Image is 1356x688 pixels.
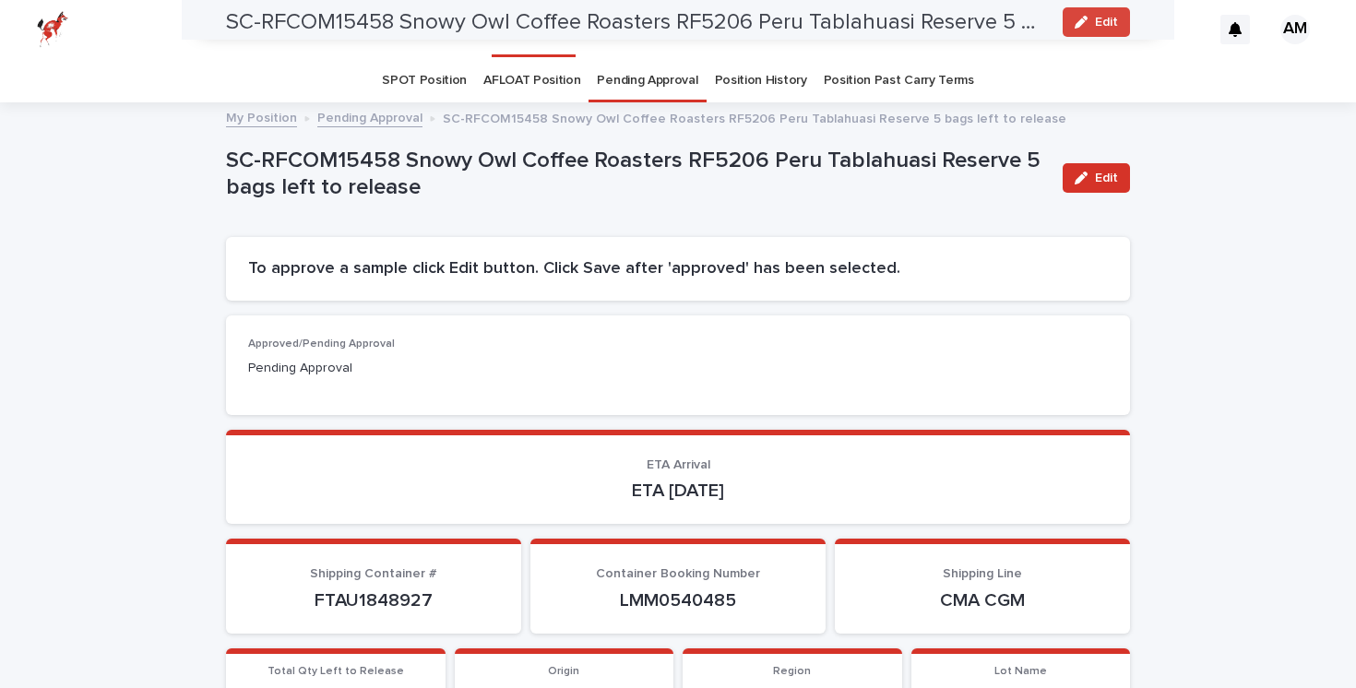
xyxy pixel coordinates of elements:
span: Total Qty Left to Release [268,666,404,677]
p: ETA [DATE] [248,480,1108,502]
div: AM [1280,15,1310,44]
h2: To approve a sample click Edit button. Click Save after 'approved' has been selected. [248,259,1108,279]
a: SPOT Position [382,59,467,102]
span: Lot Name [994,666,1047,677]
a: Pending Approval [597,59,697,102]
span: ETA Arrival [647,458,710,471]
p: LMM0540485 [553,589,803,611]
span: Origin [548,666,579,677]
a: Position History [715,59,807,102]
p: CMA CGM [857,589,1108,611]
img: zttTXibQQrCfv9chImQE [37,11,68,48]
span: Region [773,666,811,677]
button: Edit [1063,163,1130,193]
span: Shipping Container # [310,567,437,580]
span: Approved/Pending Approval [248,338,395,350]
p: SC-RFCOM15458 Snowy Owl Coffee Roasters RF5206 Peru Tablahuasi Reserve 5 bags left to release [443,107,1066,127]
a: AFLOAT Position [483,59,580,102]
p: Pending Approval [248,359,520,378]
a: My Position [226,106,297,127]
a: Position Past Carry Terms [824,59,974,102]
span: Shipping Line [943,567,1022,580]
p: FTAU1848927 [248,589,499,611]
span: Container Booking Number [596,567,760,580]
p: SC-RFCOM15458 Snowy Owl Coffee Roasters RF5206 Peru Tablahuasi Reserve 5 bags left to release [226,148,1048,201]
span: Edit [1095,172,1118,184]
a: Pending Approval [317,106,422,127]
